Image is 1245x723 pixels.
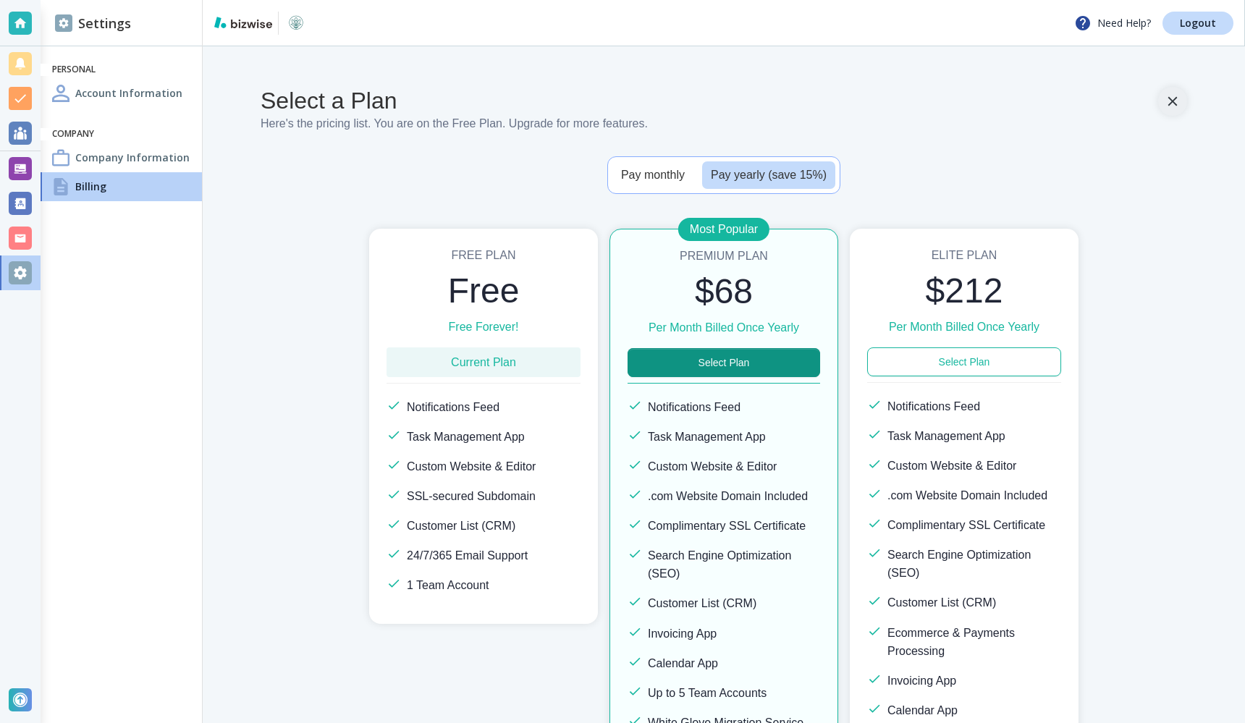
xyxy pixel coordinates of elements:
[887,397,980,415] h6: Notifications Feed
[628,247,820,265] h6: Premium Plan
[887,486,1047,504] h6: .com Website Domain Included
[407,517,515,535] h6: Customer List (CRM)
[628,318,820,337] h6: Per Month Billed Once Yearly
[867,270,1061,312] h2: $212
[52,128,190,140] h6: Company
[648,546,820,583] h6: Search Engine Optimization (SEO)
[75,150,190,165] h4: Company Information
[648,487,808,505] h6: .com Website Domain Included
[407,576,489,594] h6: 1 Team Account
[52,64,190,76] h6: Personal
[887,457,1016,475] h6: Custom Website & Editor
[75,179,106,194] h4: Billing
[284,12,308,35] img: Pied Piper
[648,625,717,643] h6: Invoicing App
[867,318,1061,336] h6: Per Month Billed Once Yearly
[690,221,758,238] p: Most Popular
[407,457,536,475] h6: Custom Website & Editor
[214,17,272,28] img: bizwise
[628,271,820,313] h2: $68
[648,457,777,475] h6: Custom Website & Editor
[648,428,766,446] h6: Task Management App
[55,14,131,33] h2: Settings
[887,624,1061,660] h6: Ecommerce & Payments Processing
[648,398,740,416] h6: Notifications Feed
[887,427,1005,445] h6: Task Management App
[887,516,1045,534] h6: Complimentary SSL Certificate
[41,143,202,172] a: Company InformationCompany Information
[75,85,182,101] h4: Account Information
[887,593,996,612] h6: Customer List (CRM)
[451,353,516,371] h6: Current Plan
[867,246,1061,264] h6: Elite Plan
[387,318,581,336] h6: Free Forever!
[407,546,528,565] h6: 24/7/365 Email Support
[887,701,958,719] h6: Calendar App
[612,161,693,189] button: Pay monthly
[387,246,581,264] h6: Free Plan
[648,517,806,535] h6: Complimentary SSL Certificate
[261,87,648,114] h4: Select a Plan
[55,14,72,32] img: DashboardSidebarSettings.svg
[648,654,718,672] h6: Calendar App
[648,684,767,702] h6: Up to 5 Team Accounts
[867,347,1061,376] button: Select Plan
[1074,14,1151,32] p: Need Help?
[41,79,202,108] a: Account InformationAccount Information
[387,270,581,312] h2: Free
[407,398,499,416] h6: Notifications Feed
[1162,12,1233,35] a: Logout
[648,594,756,612] h6: Customer List (CRM)
[407,428,525,446] h6: Task Management App
[887,546,1061,582] h6: Search Engine Optimization (SEO)
[41,172,202,201] a: BillingBilling
[887,672,956,690] h6: Invoicing App
[407,487,536,505] h6: SSL-secured Subdomain
[702,161,835,189] button: Pay yearly (save 15%)
[628,348,820,377] button: Select Plan
[261,114,648,132] h6: Here's the pricing list. You are on the Free Plan . Upgrade for more features.
[1180,18,1216,28] p: Logout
